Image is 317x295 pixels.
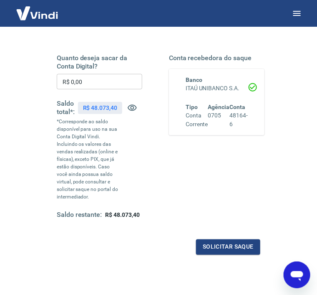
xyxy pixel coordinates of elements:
[208,111,230,120] h6: 0705
[208,104,230,110] span: Agência
[57,99,75,116] h5: Saldo total*:
[105,211,139,218] span: R$ 48.073,40
[169,54,264,62] h5: Conta recebedora do saque
[10,0,64,26] img: Vindi
[57,211,102,219] h5: Saldo restante:
[186,111,208,129] h6: Conta Corrente
[83,104,117,112] p: R$ 48.073,40
[186,84,248,93] h6: ITAÚ UNIBANCO S.A.
[186,104,198,110] span: Tipo
[229,104,245,110] span: Conta
[284,262,310,288] iframe: Botão para abrir a janela de mensagens
[57,118,121,201] p: *Corresponde ao saldo disponível para uso na sua Conta Digital Vindi. Incluindo os valores das ve...
[229,111,248,129] h6: 48164-6
[196,239,260,255] button: Solicitar saque
[186,76,202,83] span: Banco
[57,54,142,71] h5: Quanto deseja sacar da Conta Digital?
